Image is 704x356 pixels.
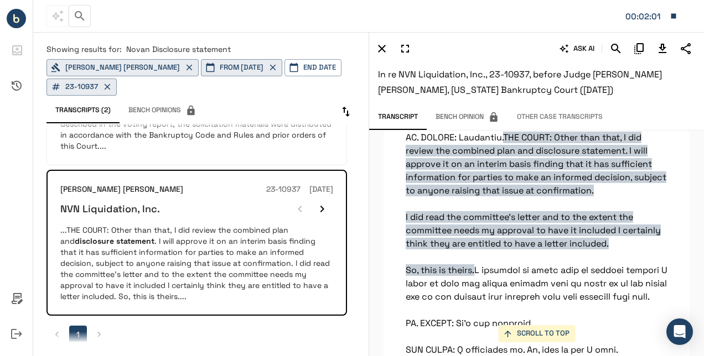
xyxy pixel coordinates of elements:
button: Other Case Transcripts [508,107,612,128]
button: Copy Citation [630,39,649,58]
p: ...THE COURT: Other than that, I did review the combined plan and . I will approve it on an inter... [60,224,333,302]
button: Search [607,39,625,58]
span: This feature has been disabled by your account admin. [46,5,69,27]
div: Open Intercom Messenger [666,318,693,345]
em: statement [116,236,154,246]
button: ASK AI [557,39,597,58]
span: Bench Opinions [128,105,196,116]
h6: NVN Liquidation, Inc. [60,202,160,215]
span: In re NVN Liquidation, Inc., 23-10937, before Judge [PERSON_NAME] [PERSON_NAME], [US_STATE] Bankr... [378,69,662,96]
button: Share Transcript [676,39,695,58]
button: Transcripts (2) [46,100,120,121]
button: SCROLL TO TOP [498,325,575,342]
h6: 23-10937 [266,184,301,196]
span: Novan Disclosure statement [126,44,231,54]
h6: [PERSON_NAME] [PERSON_NAME] [60,184,183,196]
em: disclosure [75,236,114,246]
button: End Date [284,59,341,76]
span: Showing results for: [46,44,122,54]
button: 23-10937 [46,78,117,96]
button: page 1 [69,326,87,343]
div: Matter: 156523-444848 [625,9,664,24]
span: THE COURT: Other than that, I did review the combined plan and disclosure statement. I will appro... [406,132,666,276]
button: FROM [DATE] [201,59,282,76]
h6: [DATE] [309,184,333,196]
span: Bench Opinion [436,112,499,123]
button: Download Transcript [653,39,672,58]
button: Transcript [369,107,427,128]
button: [PERSON_NAME] [PERSON_NAME] [46,59,199,76]
span: This feature has been disabled by your account admin. [120,100,205,121]
button: Matter: 156523-444848 [620,4,683,28]
span: This feature has been disabled by your account admin. [427,107,508,128]
nav: pagination navigation [46,326,347,343]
